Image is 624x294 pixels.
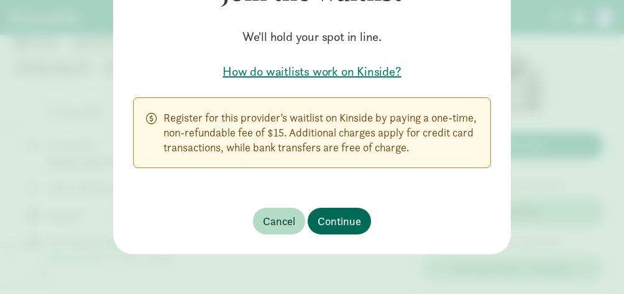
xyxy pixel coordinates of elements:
a: How do waitlists work on Kinside? [133,63,491,80]
p: Register for this provider’s waitlist on Kinside by paying a one-time, non-refundable fee of $15.... [163,110,478,155]
button: Cancel [253,208,305,234]
span: Continue [318,213,361,229]
button: Continue [308,208,371,234]
h5: We'll hold your spot in line. [133,28,491,45]
span: Cancel [263,213,295,229]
